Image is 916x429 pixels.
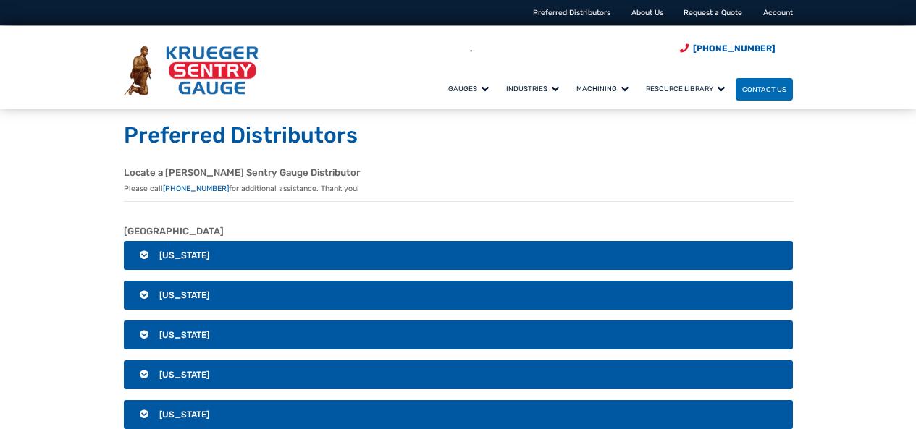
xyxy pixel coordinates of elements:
span: [US_STATE] [159,290,209,300]
a: Resource Library [639,76,736,101]
a: About Us [631,8,663,17]
a: Preferred Distributors [533,8,610,17]
a: Phone Number (920) 434-8860 [680,42,776,55]
span: Gauges [448,85,489,93]
span: [US_STATE] [159,370,209,380]
a: Request a Quote [684,8,742,17]
a: Account [763,8,793,17]
p: Please call for additional assistance. Thank you! [124,183,793,195]
span: Contact Us [742,85,786,93]
h2: Locate a [PERSON_NAME] Sentry Gauge Distributor [124,167,793,179]
a: Industries [500,76,570,101]
span: Machining [576,85,629,93]
h2: [GEOGRAPHIC_DATA] [124,226,793,237]
a: Gauges [442,76,500,101]
span: [US_STATE] [159,250,209,260]
span: Industries [506,85,559,93]
span: Resource Library [646,85,725,93]
a: Machining [570,76,639,101]
span: [PHONE_NUMBER] [693,43,776,54]
a: Contact Us [736,78,793,101]
span: [US_STATE] [159,330,209,340]
h1: Preferred Distributors [124,122,793,150]
span: [US_STATE] [159,409,209,420]
a: [PHONE_NUMBER] [163,184,229,193]
img: Krueger Sentry Gauge [124,46,259,95]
